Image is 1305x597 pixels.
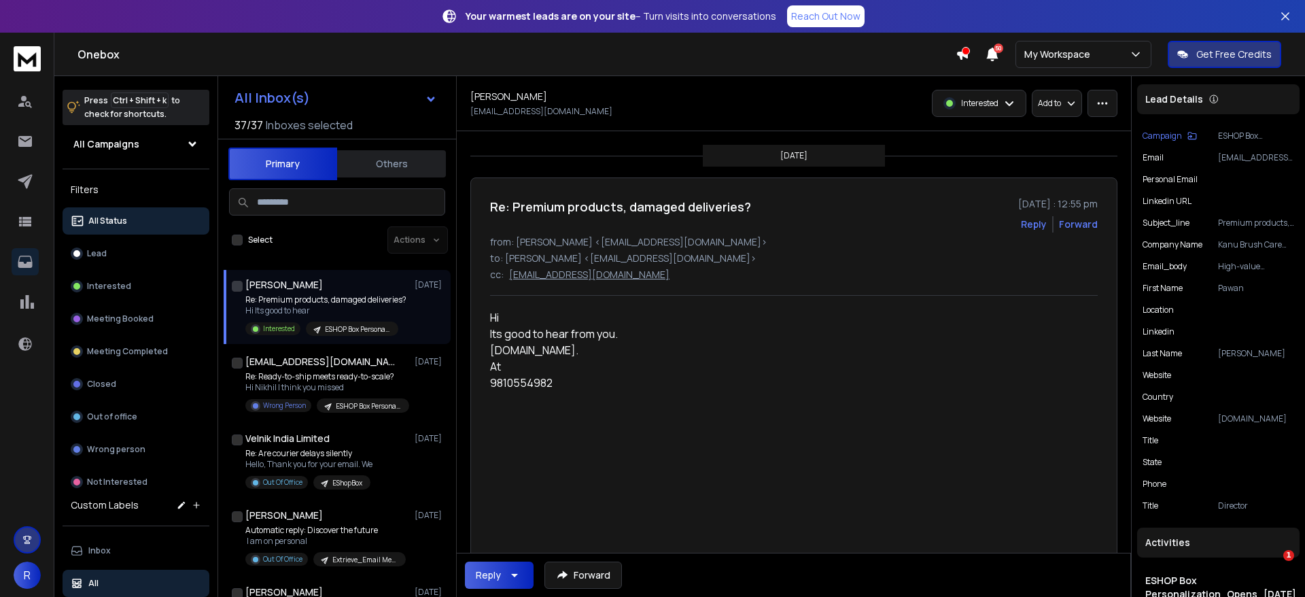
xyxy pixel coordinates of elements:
[415,433,445,444] p: [DATE]
[1143,479,1166,490] p: Phone
[1145,92,1203,106] p: Lead Details
[337,149,446,179] button: Others
[490,326,887,342] div: Its good to hear from you.
[234,117,263,133] span: 37 / 37
[266,117,353,133] h3: Inboxes selected
[1218,348,1294,359] p: [PERSON_NAME]
[63,436,209,463] button: Wrong person
[63,305,209,332] button: Meeting Booked
[465,562,534,589] button: Reply
[14,562,41,589] button: R
[1143,348,1182,359] p: Last Name
[84,94,180,121] p: Press to check for shortcuts.
[1196,48,1272,61] p: Get Free Credits
[263,554,302,564] p: Out Of Office
[415,279,445,290] p: [DATE]
[1143,131,1197,141] button: Campaign
[544,562,622,589] button: Forward
[1218,218,1294,228] p: Premium products, damaged deliveries?
[332,478,362,488] p: EShopBox
[1143,413,1171,424] p: Website
[1283,550,1294,561] span: 1
[791,10,860,23] p: Reach Out Now
[1059,218,1098,231] div: Forward
[245,305,406,316] p: Hi Its good to hear
[87,477,147,488] p: Not Interested
[88,545,111,556] p: Inbox
[263,324,295,334] p: Interested
[248,235,273,245] label: Select
[1024,48,1096,61] p: My Workspace
[87,248,107,259] p: Lead
[476,568,501,582] div: Reply
[1218,131,1294,141] p: ESHOP Box Personalization_Opens_[DATE]
[466,10,636,22] strong: Your warmest leads are on your site
[71,498,139,512] h3: Custom Labels
[490,268,504,282] p: cc:
[1018,197,1098,211] p: [DATE] : 12:55 pm
[63,180,209,199] h3: Filters
[245,371,408,382] p: Re: Ready-to-ship meets ready-to-scale?
[1143,152,1164,163] p: Email
[490,235,1098,249] p: from: [PERSON_NAME] <[EMAIL_ADDRESS][DOMAIN_NAME]>
[509,268,669,282] p: [EMAIL_ADDRESS][DOMAIN_NAME]
[63,207,209,235] button: All Status
[1218,239,1294,250] p: Kanu Brush Care Pvt. Ltd.
[1143,457,1162,468] p: state
[1143,370,1171,381] p: website
[245,382,408,393] p: Hi Nikhil I think you missed
[63,131,209,158] button: All Campaigns
[245,509,323,522] h1: [PERSON_NAME]
[73,137,139,151] h1: All Campaigns
[111,92,169,108] span: Ctrl + Shift + k
[1143,131,1182,141] p: Campaign
[994,44,1003,53] span: 50
[63,240,209,267] button: Lead
[415,510,445,521] p: [DATE]
[490,309,887,326] div: Hi
[63,468,209,496] button: Not Interested
[1255,550,1288,583] iframe: Intercom live chat
[245,432,330,445] h1: Velnik India Limited
[780,150,807,161] p: [DATE]
[87,444,145,455] p: Wrong person
[1143,305,1174,315] p: location
[1168,41,1281,68] button: Get Free Credits
[88,578,99,589] p: All
[87,379,116,390] p: Closed
[224,84,448,112] button: All Inbox(s)
[1218,413,1294,424] p: [DOMAIN_NAME]
[63,570,209,597] button: All
[245,525,406,536] p: Automatic reply: Discover the future
[490,252,1098,265] p: to: [PERSON_NAME] <[EMAIL_ADDRESS][DOMAIN_NAME]>
[490,358,887,375] div: At
[1143,239,1202,250] p: Company Name
[1143,435,1158,446] p: title
[1143,500,1158,511] p: Title
[1143,283,1183,294] p: First Name
[1143,174,1198,185] p: Personal Email
[63,338,209,365] button: Meeting Completed
[245,448,372,459] p: Re: Are courier delays silently
[245,278,323,292] h1: [PERSON_NAME]
[325,324,390,335] p: ESHOP Box Personalization_Opens_[DATE]
[87,281,131,292] p: Interested
[1038,98,1061,109] p: Add to
[63,273,209,300] button: Interested
[77,46,956,63] h1: Onebox
[88,216,127,226] p: All Status
[1021,218,1047,231] button: Reply
[63,537,209,564] button: Inbox
[466,10,776,23] p: – Turn visits into conversations
[490,375,887,391] div: 9810554982
[1218,152,1294,163] p: [EMAIL_ADDRESS][DOMAIN_NAME]
[87,411,137,422] p: Out of office
[1137,528,1300,558] div: Activities
[263,477,302,488] p: Out Of Office
[14,46,41,71] img: logo
[63,371,209,398] button: Closed
[332,555,398,565] p: Extrieve_Email Messaging_Finance
[336,401,401,411] p: ESHOP Box Personalization_Opens_[DATE]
